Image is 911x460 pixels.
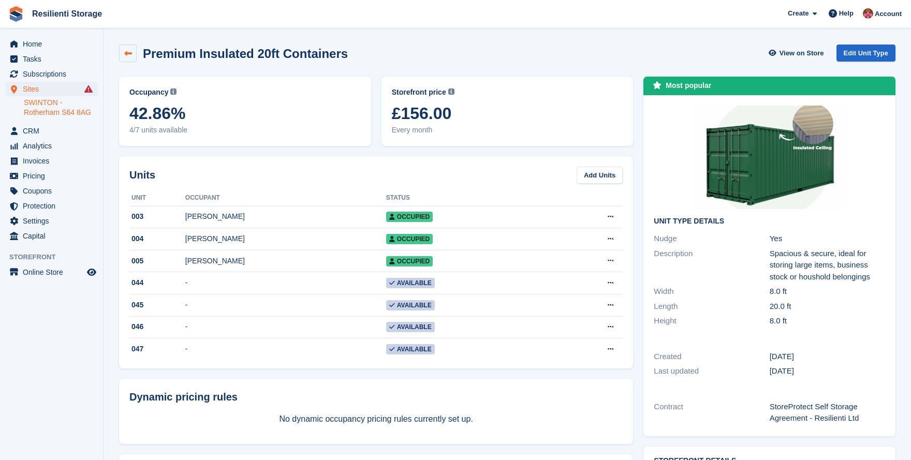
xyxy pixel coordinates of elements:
a: menu [5,52,98,66]
span: Settings [23,214,85,228]
img: insulated-810x540.png [692,106,847,209]
span: Occupied [386,234,433,244]
a: View on Store [768,44,828,62]
span: Pricing [23,169,85,183]
div: Length [654,301,769,313]
div: [PERSON_NAME] [185,256,386,266]
a: menu [5,37,98,51]
span: Invoices [23,154,85,168]
a: menu [5,265,98,279]
a: Edit Unit Type [836,44,895,62]
img: icon-info-grey-7440780725fd019a000dd9b08b2336e03edf1995a4989e88bcd33f0948082b44.svg [170,88,177,95]
th: Status [386,190,550,206]
div: Contract [654,401,769,424]
img: icon-info-grey-7440780725fd019a000dd9b08b2336e03edf1995a4989e88bcd33f0948082b44.svg [448,88,454,95]
td: - [185,316,386,338]
h2: Unit Type details [654,217,885,226]
span: Help [839,8,854,19]
span: Occupancy [129,87,168,98]
span: Available [386,300,435,310]
span: Occupied [386,212,433,222]
a: Preview store [85,266,98,278]
span: Tasks [23,52,85,66]
div: 8.0 ft [770,315,885,327]
span: Coupons [23,184,85,198]
a: menu [5,184,98,198]
span: Storefront price [392,87,446,98]
img: stora-icon-8386f47178a22dfd0bd8f6a31ec36ba5ce8667c1dd55bd0f319d3a0aa187defe.svg [8,6,24,22]
a: menu [5,199,98,213]
td: - [185,338,386,360]
a: menu [5,229,98,243]
div: [DATE] [770,365,885,377]
span: Create [788,8,809,19]
div: [PERSON_NAME] [185,211,386,222]
span: 4/7 units available [129,125,361,136]
div: [DATE] [770,351,885,363]
span: Home [23,37,85,51]
a: menu [5,139,98,153]
span: Online Store [23,265,85,279]
div: 045 [129,300,185,310]
span: CRM [23,124,85,138]
div: [PERSON_NAME] [185,233,386,244]
span: Capital [23,229,85,243]
div: Yes [770,233,885,245]
th: Occupant [185,190,386,206]
div: Description [654,248,769,283]
div: 005 [129,256,185,266]
div: Most popular [666,80,711,91]
td: - [185,272,386,294]
div: 20.0 ft [770,301,885,313]
span: Subscriptions [23,67,85,81]
td: - [185,294,386,317]
span: Available [386,278,435,288]
span: Account [875,9,902,19]
h2: Premium Insulated 20ft Containers [143,47,348,61]
a: SWINTON - Rotherham S64 8AG [24,98,98,117]
div: 047 [129,344,185,354]
h2: Units [129,167,155,183]
div: Created [654,351,769,363]
span: £156.00 [392,104,623,123]
div: Last updated [654,365,769,377]
a: menu [5,214,98,228]
span: Occupied [386,256,433,266]
a: menu [5,154,98,168]
img: Kerrie Whiteley [863,8,873,19]
span: Available [386,322,435,332]
p: No dynamic occupancy pricing rules currently set up. [129,413,623,425]
div: Height [654,315,769,327]
span: Available [386,344,435,354]
div: 003 [129,211,185,222]
span: Storefront [9,252,103,262]
div: 8.0 ft [770,286,885,298]
span: Analytics [23,139,85,153]
a: menu [5,169,98,183]
div: 044 [129,277,185,288]
div: StoreProtect Self Storage Agreement - Resilienti Ltd [770,401,885,424]
th: Unit [129,190,185,206]
a: Resilienti Storage [28,5,106,22]
div: Nudge [654,233,769,245]
span: 42.86% [129,104,361,123]
a: Add Units [577,167,623,184]
div: 046 [129,321,185,332]
a: menu [5,124,98,138]
div: Dynamic pricing rules [129,389,623,405]
span: View on Store [780,48,824,58]
span: Sites [23,82,85,96]
i: Smart entry sync failures have occurred [84,85,93,93]
span: Protection [23,199,85,213]
div: Width [654,286,769,298]
span: Every month [392,125,623,136]
div: Spacious & secure, ideal for storing large items, business stock or houshold belongings [770,248,885,283]
a: menu [5,67,98,81]
div: 004 [129,233,185,244]
a: menu [5,82,98,96]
